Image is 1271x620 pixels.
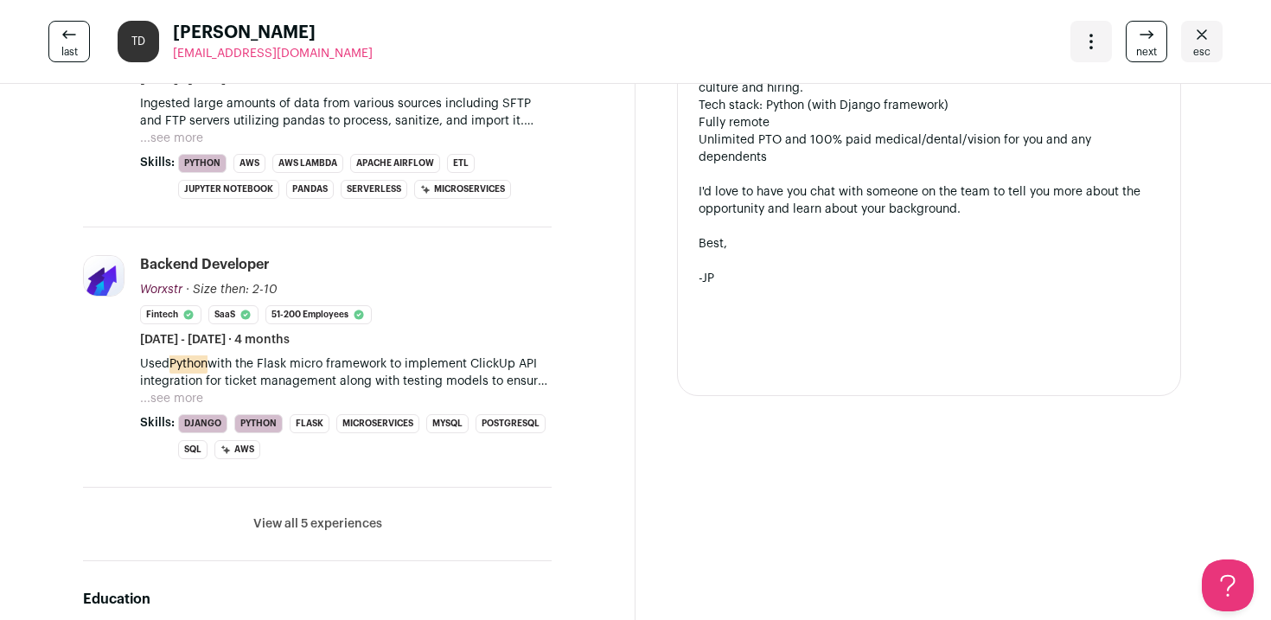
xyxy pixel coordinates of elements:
[140,284,182,296] span: Worxstr
[253,515,382,533] button: View all 5 experiences
[350,154,440,173] li: Apache Airflow
[699,270,1159,287] div: -JP
[48,21,90,62] a: last
[61,45,78,59] span: last
[118,21,159,62] div: TD
[699,114,1159,131] li: Fully remote
[83,589,552,610] h2: Education
[140,95,552,130] p: Ingested large amounts of data from various sources including SFTP and FTP servers utilizing pand...
[140,355,552,390] p: Used with the Flask micro framework to implement ClickUp API integration for ticket management al...
[140,130,203,147] button: ...see more
[178,180,279,199] li: Jupyter Notebook
[699,131,1159,166] li: Unlimited PTO and 100% paid medical/dental/vision for you and any dependents
[140,305,201,324] li: Fintech
[1070,21,1112,62] button: Open dropdown
[265,305,372,324] li: 51-200 employees
[140,414,175,431] span: Skills:
[290,414,329,433] li: Flask
[699,235,1159,252] div: Best,
[208,305,259,324] li: SaaS
[84,256,124,296] img: 09a17f87cc49e74b2a8b26e8a211b2f37cbbda7108c35a4dfbfeb1079637159f.jpg
[426,414,469,433] li: MySQL
[476,414,546,433] li: PostgreSQL
[1181,21,1223,62] a: Close
[341,180,407,199] li: Serverless
[178,154,227,173] li: Python
[1193,45,1210,59] span: esc
[233,154,265,173] li: AWS
[140,331,290,348] span: [DATE] - [DATE] · 4 months
[140,154,175,171] span: Skills:
[234,414,283,433] li: Python
[186,284,278,296] span: · Size then: 2-10
[140,255,270,274] div: Backend Developer
[173,45,373,62] a: [EMAIL_ADDRESS][DOMAIN_NAME]
[140,390,203,407] button: ...see more
[173,21,373,45] span: [PERSON_NAME]
[178,414,227,433] li: Django
[1202,559,1254,611] iframe: Help Scout Beacon - Open
[1126,21,1167,62] a: next
[699,183,1159,218] div: I'd love to have you chat with someone on the team to tell you more about the opportunity and lea...
[272,154,343,173] li: AWS Lambda
[286,180,334,199] li: Pandas
[447,154,475,173] li: ETL
[414,180,511,199] li: Microservices
[169,355,208,374] mark: Python
[336,414,419,433] li: Microservices
[214,440,260,459] li: AWS
[173,48,373,60] span: [EMAIL_ADDRESS][DOMAIN_NAME]
[1136,45,1157,59] span: next
[178,440,208,459] li: SQL
[699,97,1159,114] li: Tech stack: Python (with Django framework)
